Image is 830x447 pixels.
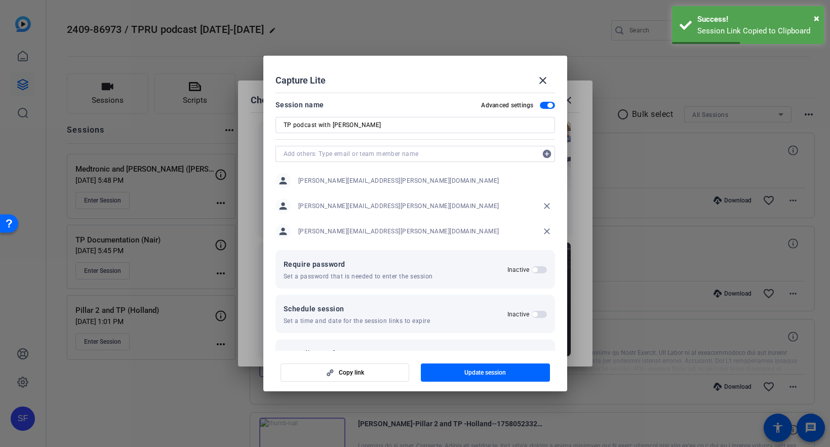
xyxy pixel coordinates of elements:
div: Session name [275,99,324,111]
div: Capture Lite [275,68,555,93]
div: Session Link Copied to Clipboard [697,25,816,37]
span: [PERSON_NAME][EMAIL_ADDRESS][PERSON_NAME][DOMAIN_NAME] [298,202,499,210]
button: Close [814,11,819,26]
span: Schedule session [284,303,430,315]
input: Enter Session Name [284,119,547,131]
mat-icon: person [275,173,291,188]
span: [PERSON_NAME][EMAIL_ADDRESS][PERSON_NAME][DOMAIN_NAME] [298,227,499,235]
mat-icon: person [275,224,291,239]
button: Copy link [281,363,410,382]
button: Add [539,146,555,162]
input: Add others: Type email or team member name [284,148,537,160]
span: Update session [464,369,506,377]
span: [PERSON_NAME][EMAIL_ADDRESS][PERSON_NAME][DOMAIN_NAME] [298,177,499,185]
mat-icon: close [539,223,555,239]
div: Success! [697,14,816,25]
span: Require password [284,258,433,270]
span: Copy link [339,369,364,377]
h2: Advanced settings [481,101,533,109]
h2: Inactive [507,266,530,274]
button: Update session [421,363,550,382]
span: Set a time and date for the session links to expire [284,317,430,325]
h2: Inactive [507,310,530,318]
mat-icon: close [539,198,555,214]
span: Set a password that is needed to enter the session [284,272,433,280]
mat-icon: person [275,198,291,214]
span: × [814,12,819,24]
span: Recording Preferences [284,347,386,359]
mat-icon: add_circle [539,146,555,162]
mat-icon: close [537,74,549,87]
